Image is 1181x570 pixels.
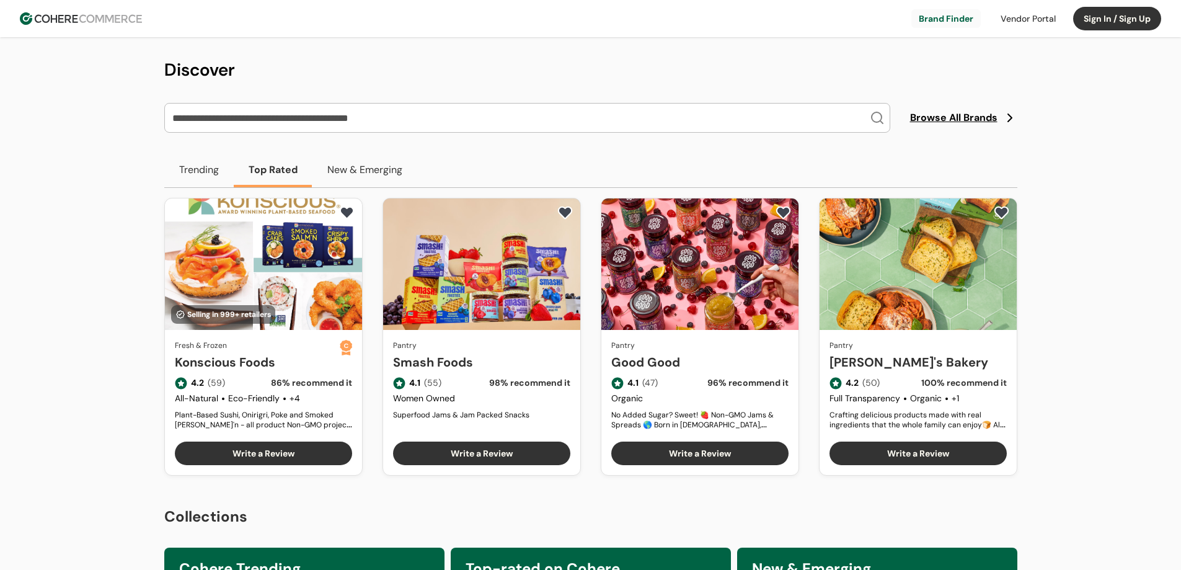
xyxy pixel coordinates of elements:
[234,153,312,187] button: Top Rated
[393,442,570,465] button: Write a Review
[312,153,417,187] button: New & Emerging
[991,203,1012,222] button: add to favorite
[910,110,997,125] span: Browse All Brands
[175,442,352,465] button: Write a Review
[611,442,789,465] button: Write a Review
[337,203,357,222] button: add to favorite
[175,353,340,372] a: Konscious Foods
[393,353,570,372] a: Smash Foods
[910,110,1017,125] a: Browse All Brands
[829,353,1007,372] a: [PERSON_NAME]'s Bakery
[555,203,575,222] button: add to favorite
[164,58,235,81] span: Discover
[829,442,1007,465] button: Write a Review
[164,153,234,187] button: Trending
[20,12,142,25] img: Cohere Logo
[611,353,789,372] a: Good Good
[1073,7,1161,30] button: Sign In / Sign Up
[164,505,1017,528] h2: Collections
[773,203,794,222] button: add to favorite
